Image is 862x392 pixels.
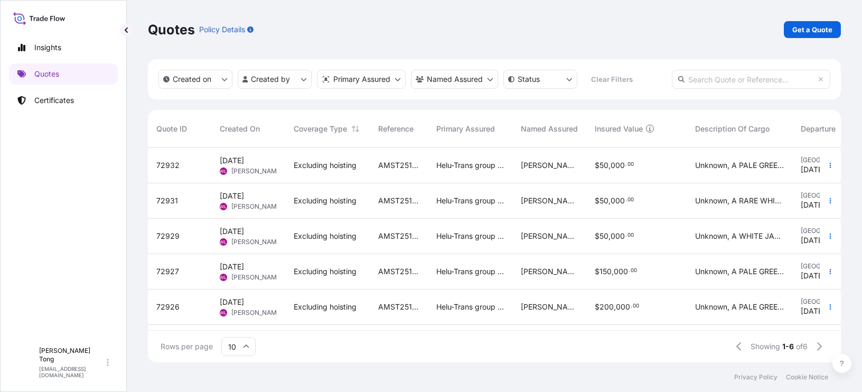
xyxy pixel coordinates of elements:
span: WL [220,307,227,318]
span: $ [595,162,599,169]
a: Cookie Notice [786,373,828,381]
span: [PERSON_NAME] [231,309,283,317]
span: 1-6 [782,341,794,352]
span: , [614,303,616,311]
span: Created On [220,124,260,134]
span: [DATE] [801,306,825,316]
p: Named Assured [427,74,483,85]
button: createdBy Filter options [238,70,312,89]
span: Coverage Type [294,124,347,134]
span: $ [595,232,599,240]
span: [PERSON_NAME] [521,195,578,206]
span: AMST2510622MWMW [378,302,419,312]
p: [PERSON_NAME] Tong [39,347,105,363]
span: . [629,269,630,273]
span: of 6 [796,341,808,352]
span: Excluding hoisting [294,302,357,312]
span: [PERSON_NAME] [521,160,578,171]
span: 150 [599,268,612,275]
p: Certificates [34,95,74,106]
span: 00 [631,269,637,273]
p: Primary Assured [333,74,390,85]
span: Named Assured [521,124,578,134]
span: [PERSON_NAME] [521,302,578,312]
p: Status [518,74,540,85]
p: Created on [173,74,211,85]
span: Description Of Cargo [695,124,770,134]
span: [DATE] [801,270,825,281]
span: $ [595,197,599,204]
span: Primary Assured [436,124,495,134]
span: 000 [611,232,625,240]
p: [EMAIL_ADDRESS][DOMAIN_NAME] [39,366,105,378]
span: , [608,162,611,169]
span: [GEOGRAPHIC_DATA] [801,227,858,235]
button: Sort [349,123,362,135]
span: [GEOGRAPHIC_DATA] [801,262,858,270]
span: Excluding hoisting [294,266,357,277]
span: Quote ID [156,124,187,134]
span: AMST2510622MWMW [378,195,419,206]
span: [GEOGRAPHIC_DATA] [801,297,858,306]
p: Policy Details [199,24,245,35]
span: 50 [599,232,608,240]
span: [DATE] [220,191,244,201]
span: 72932 [156,160,180,171]
a: Get a Quote [784,21,841,38]
span: [GEOGRAPHIC_DATA] [801,191,858,200]
span: 50 [599,162,608,169]
button: cargoOwner Filter options [411,70,498,89]
span: 00 [627,163,634,166]
span: , [608,232,611,240]
p: Quotes [34,69,59,79]
span: 200 [599,303,614,311]
span: Helu-Trans group of companies and their subsidiaries [436,160,504,171]
button: createdOn Filter options [158,70,232,89]
span: 72926 [156,302,180,312]
span: [DATE] [220,226,244,237]
span: Rows per page [161,341,213,352]
span: WL [220,201,227,212]
span: $ [595,268,599,275]
span: [DATE] [801,235,825,246]
button: distributor Filter options [317,70,406,89]
span: . [625,234,627,237]
span: 72927 [156,266,179,277]
span: [DATE] [220,155,244,166]
p: Quotes [148,21,195,38]
span: . [631,304,632,308]
span: 000 [616,303,630,311]
span: , [612,268,614,275]
span: Helu-Trans group of companies and their subsidiaries [436,195,504,206]
span: Reference [378,124,414,134]
span: Excluding hoisting [294,231,357,241]
span: Excluding hoisting [294,160,357,171]
span: Excluding hoisting [294,195,357,206]
span: AMST2510622MWMW [378,160,419,171]
a: Certificates [9,90,118,111]
span: [DATE] [801,200,825,210]
span: [PERSON_NAME] [231,202,283,211]
span: [DATE] [220,262,244,272]
span: 00 [627,198,634,202]
span: Helu-Trans group of companies and their subsidiaries [436,266,504,277]
span: 72929 [156,231,180,241]
span: 00 [627,234,634,237]
span: . [625,198,627,202]
span: Unknown, A PALE GREEN AND RUSSET JADE'ELEPHANT AND BOY' GROUP 17th/18thcentury [695,160,784,171]
span: [PERSON_NAME] [231,167,283,175]
a: Insights [9,37,118,58]
p: Clear Filters [592,74,633,85]
span: Insured Value [595,124,643,134]
span: 50 [599,197,608,204]
span: , [608,197,611,204]
p: Insights [34,42,61,53]
a: Privacy Policy [734,373,777,381]
span: Unknown, A RARE WHITE JADE CARVING OF APHOENIX 18th century(2) [695,195,784,206]
p: Created by [251,74,291,85]
span: C [21,357,28,368]
span: 000 [611,162,625,169]
span: [PERSON_NAME] [521,231,578,241]
span: [DATE] [220,297,244,307]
